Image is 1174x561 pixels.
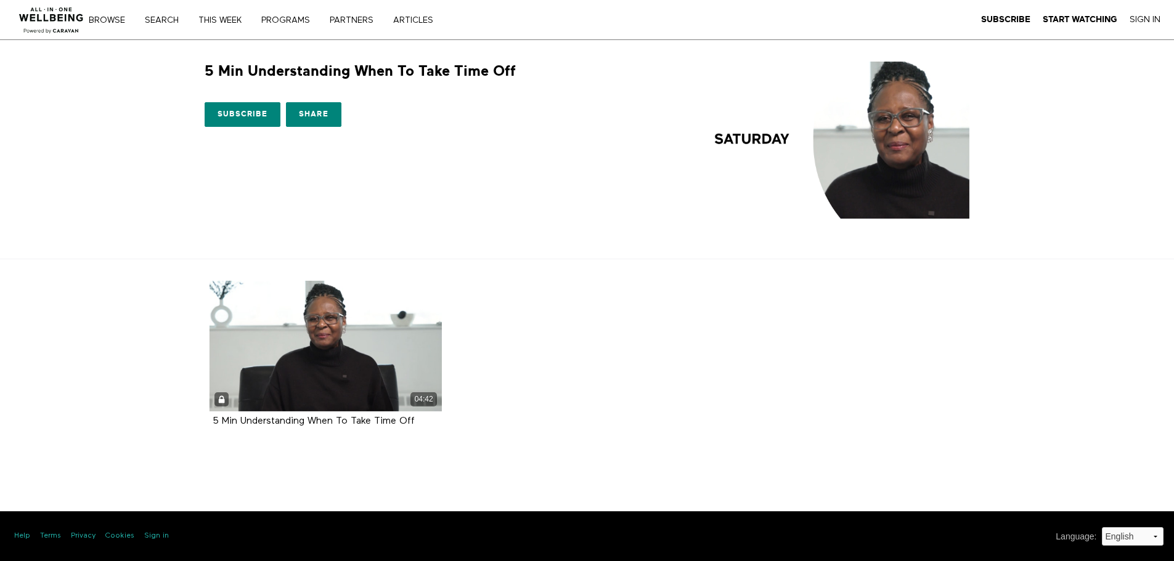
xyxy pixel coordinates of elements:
[97,14,459,26] nav: Primary
[325,16,386,25] a: PARTNERS
[210,281,442,411] a: 5 Min Understanding When To Take Time Off 04:42
[40,531,61,541] a: Terms
[141,16,192,25] a: Search
[981,15,1030,24] strong: Subscribe
[981,14,1030,25] a: Subscribe
[205,62,516,81] h1: 5 Min Understanding When To Take Time Off
[144,531,169,541] a: Sign in
[410,392,437,406] div: 04:42
[286,102,341,127] a: Share
[389,16,446,25] a: ARTICLES
[1043,15,1117,24] strong: Start Watching
[194,16,255,25] a: THIS WEEK
[1056,530,1096,543] label: Language :
[14,531,30,541] a: Help
[105,531,134,541] a: Cookies
[1130,14,1160,25] a: Sign In
[205,102,280,127] a: Subscribe
[71,531,96,541] a: Privacy
[84,16,138,25] a: Browse
[690,62,969,219] img: 5 Min Understanding When To Take Time Off
[257,16,323,25] a: PROGRAMS
[213,416,415,426] a: 5 Min Understanding When To Take Time Off
[1043,14,1117,25] a: Start Watching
